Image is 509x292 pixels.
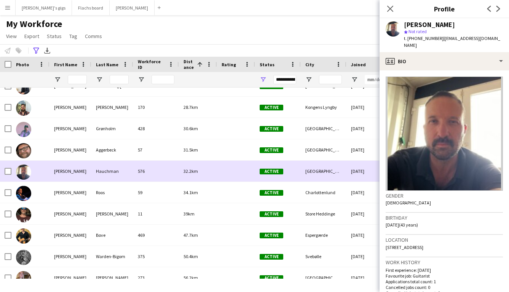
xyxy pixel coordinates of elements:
span: 34.1km [183,190,198,195]
span: Active [260,211,283,217]
div: Charlottenlund [301,182,346,203]
span: Comms [85,33,102,40]
div: [PERSON_NAME] [49,118,91,139]
a: Tag [66,31,80,41]
div: 428 [133,118,179,139]
img: Karl Roos [16,186,31,201]
div: [GEOGRAPHIC_DATA] [301,139,346,160]
button: Open Filter Menu [138,76,145,83]
div: Aggerbeck [91,139,133,160]
div: 576 [133,161,179,182]
span: 56.2km [183,275,198,281]
div: Bove [91,225,133,246]
span: Active [260,169,283,174]
a: Comms [82,31,105,41]
p: Applications total count: 1 [386,279,503,284]
img: Crew avatar or photo [386,77,503,191]
h3: Gender [386,192,503,199]
span: Active [260,254,283,260]
div: Bio [380,52,509,70]
input: City Filter Input [319,75,342,84]
img: Andreas Warden-Bigom [16,250,31,265]
span: Distance [183,59,194,70]
span: Photo [16,62,29,67]
span: | [EMAIL_ADDRESS][DOMAIN_NAME] [404,35,500,48]
span: 39km [183,211,195,217]
span: Active [260,275,283,281]
div: [PERSON_NAME] [49,203,91,224]
div: Kongens Lyngby [301,97,346,118]
span: Active [260,126,283,132]
h3: Profile [380,4,509,14]
span: [STREET_ADDRESS] [386,244,423,250]
button: Open Filter Menu [54,76,61,83]
div: [DATE] [346,118,392,139]
span: [DEMOGRAPHIC_DATA] [386,200,431,206]
div: [DATE] [346,161,392,182]
div: Roos [91,182,133,203]
button: Open Filter Menu [351,76,358,83]
div: [PERSON_NAME] [49,267,91,288]
div: [DATE] [346,203,392,224]
input: Joined Filter Input [365,75,388,84]
p: First experience: [DATE] [386,267,503,273]
button: Flachs board [72,0,110,15]
span: Tag [69,33,77,40]
span: 32.2km [183,168,198,174]
input: First Name Filter Input [68,75,87,84]
input: Last Name Filter Input [110,75,129,84]
span: Active [260,233,283,238]
button: [PERSON_NAME] [110,0,155,15]
img: Fredrik Sundberg [16,271,31,286]
span: My Workforce [6,18,62,30]
span: Joined [351,62,366,67]
h3: Location [386,236,503,243]
span: Not rated [408,29,427,34]
span: 50.4km [183,254,198,259]
span: City [305,62,314,67]
a: View [3,31,20,41]
div: 57 [133,139,179,160]
a: Status [44,31,65,41]
div: [PERSON_NAME] [49,97,91,118]
div: [DATE] [346,246,392,267]
div: [DATE] [346,225,392,246]
span: Workforce ID [138,59,165,70]
span: Status [260,62,274,67]
div: [GEOGRAPHIC_DATA] [301,267,346,288]
span: Status [47,33,62,40]
span: Export [24,33,39,40]
div: [PERSON_NAME] [49,161,91,182]
div: Store Heddinge [301,203,346,224]
img: Magnus Jacobsen [16,101,31,116]
div: [PERSON_NAME] [49,139,91,160]
div: [DATE] [346,267,392,288]
app-action-btn: Export XLSX [43,46,52,55]
span: 47.7km [183,232,198,238]
img: Jesper Bove [16,228,31,244]
img: Fredrick Hauchman [16,164,31,180]
a: Export [21,31,42,41]
div: Warden-Bigom [91,246,133,267]
p: Cancelled jobs count: 0 [386,284,503,290]
div: Hauchman [91,161,133,182]
span: 28.7km [183,104,198,110]
div: [PERSON_NAME] [49,182,91,203]
div: [PERSON_NAME] [91,203,133,224]
span: 31.5km [183,147,198,153]
span: Active [260,105,283,110]
div: [PERSON_NAME] [49,246,91,267]
div: [GEOGRAPHIC_DATA] [301,161,346,182]
img: Benjamin Aggerbeck [16,143,31,158]
div: 273 [133,267,179,288]
img: John Paul Rossi [16,207,31,222]
div: [PERSON_NAME] [91,267,133,288]
h3: Work history [386,259,503,266]
span: 30.6km [183,126,198,131]
div: Espergærde [301,225,346,246]
p: Favourite job: Guitarist [386,273,503,279]
span: First Name [54,62,77,67]
span: Rating [222,62,236,67]
div: [GEOGRAPHIC_DATA] [301,118,346,139]
span: View [6,33,17,40]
